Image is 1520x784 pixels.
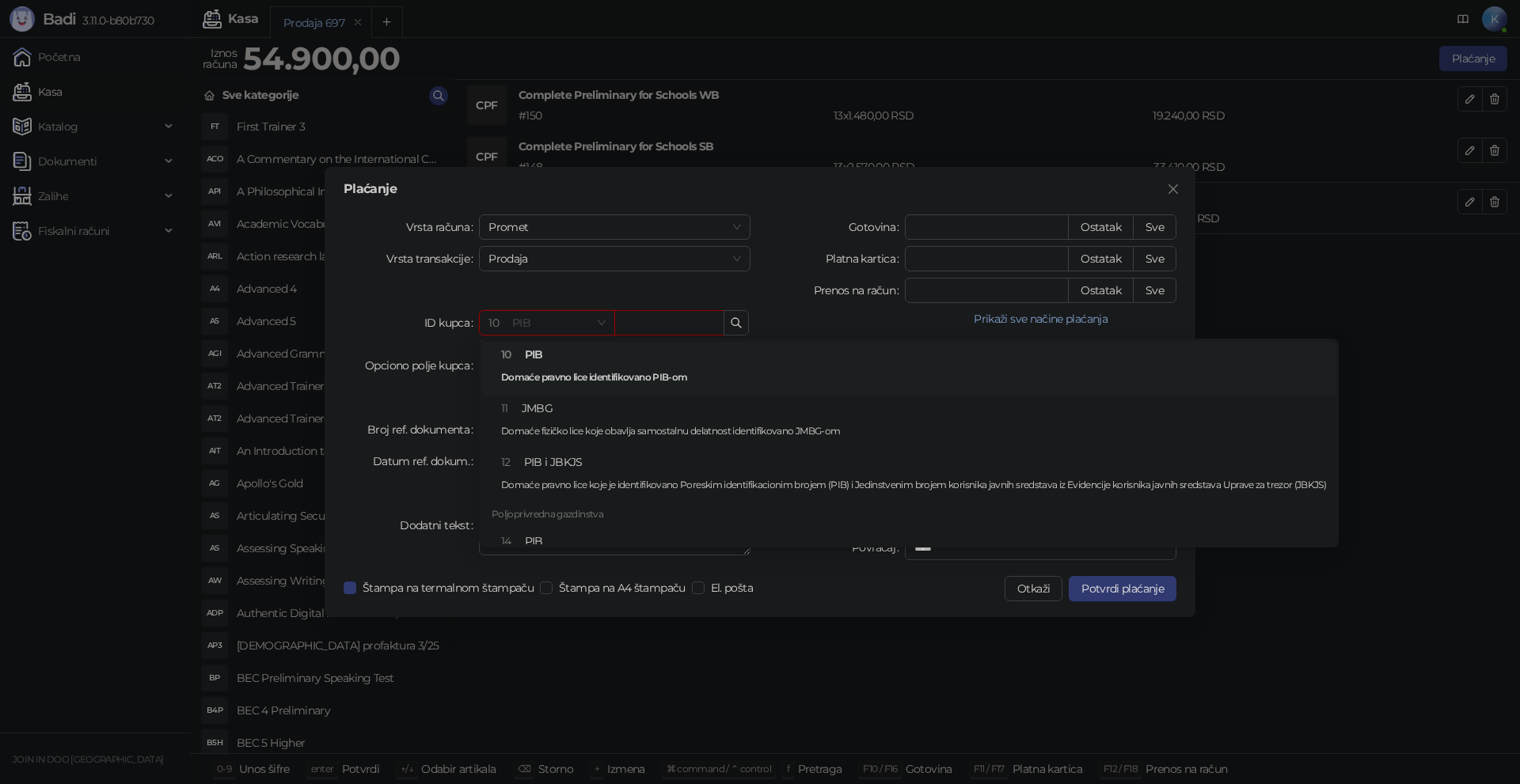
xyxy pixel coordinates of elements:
span: Promet [488,215,741,239]
label: Povraćaj [852,535,905,560]
button: Ostatak [1068,214,1134,240]
p: Domaće pravno lice identifikovano PIB-om [501,373,1326,382]
label: Gotovina [849,214,905,240]
button: Otkaži [1005,576,1062,601]
span: Potvrdi plaćanje [1081,581,1164,596]
label: Broj ref. dokumenta [367,417,479,442]
div: Plaćanje [344,183,1176,195]
div: PIB [501,532,1326,578]
span: 11 [501,401,508,415]
label: Vrsta transakcije [386,246,480,271]
label: Dodatni tekst [400,513,479,538]
span: close [1167,183,1180,195]
div: PIB i JBKJS [501,453,1326,499]
label: Opciono polje kupca [365,353,479,378]
button: Sve [1133,278,1176,303]
button: Close [1161,176,1186,202]
span: 14 [501,534,511,548]
button: Ostatak [1068,278,1134,303]
span: 12 [501,455,511,469]
span: Štampa na A4 štampaču [553,579,692,597]
span: 10 [488,316,499,330]
p: Domaće pravno lice koje je identifikovano Poreskim identifikacionim brojem (PIB) i Jedinstvenim b... [501,480,1326,490]
button: Prikaži sve načine plaćanja [905,309,1176,328]
button: Sve [1133,246,1176,271]
span: Zatvori [1161,183,1186,195]
button: Sve [1133,214,1176,240]
button: Ostatak [1068,246,1134,271]
span: 10 [501,347,511,362]
div: Poljoprivredna gazdinstva [482,503,1336,528]
label: Datum ref. dokum. [373,449,480,474]
span: Štampa na termalnom štampaču [356,579,540,597]
span: El. pošta [705,579,759,597]
div: Morate uneti broj dokumenta [479,335,750,353]
div: JMBG [501,400,1326,445]
span: Prodaja [488,247,741,271]
p: Domaće fizičko lice koje obavlja samostalnu delatnost identifikovano JMBG-om [501,426,1326,436]
span: PIB [488,311,605,335]
label: Prenos na račun [814,278,906,303]
label: ID kupca [424,310,479,335]
div: PIB [501,346,1326,392]
label: Platna kartica [826,246,905,271]
button: Potvrdi plaćanje [1069,576,1176,601]
label: Vrsta računa [406,214,480,240]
